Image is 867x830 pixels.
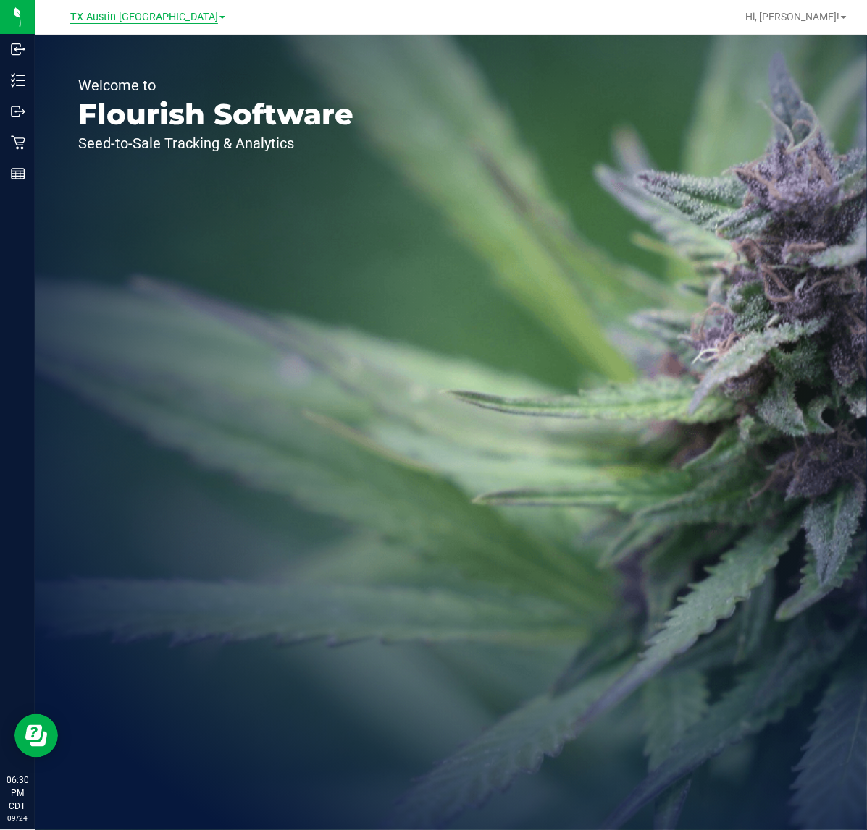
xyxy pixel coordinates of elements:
[78,136,353,151] p: Seed-to-Sale Tracking & Analytics
[78,100,353,129] p: Flourish Software
[11,135,25,150] inline-svg: Retail
[14,714,58,758] iframe: Resource center
[70,11,218,24] span: TX Austin [GEOGRAPHIC_DATA]
[11,73,25,88] inline-svg: Inventory
[11,42,25,56] inline-svg: Inbound
[7,813,28,823] p: 09/24
[11,166,25,181] inline-svg: Reports
[11,104,25,119] inline-svg: Outbound
[7,774,28,813] p: 06:30 PM CDT
[78,78,353,93] p: Welcome to
[745,11,839,22] span: Hi, [PERSON_NAME]!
